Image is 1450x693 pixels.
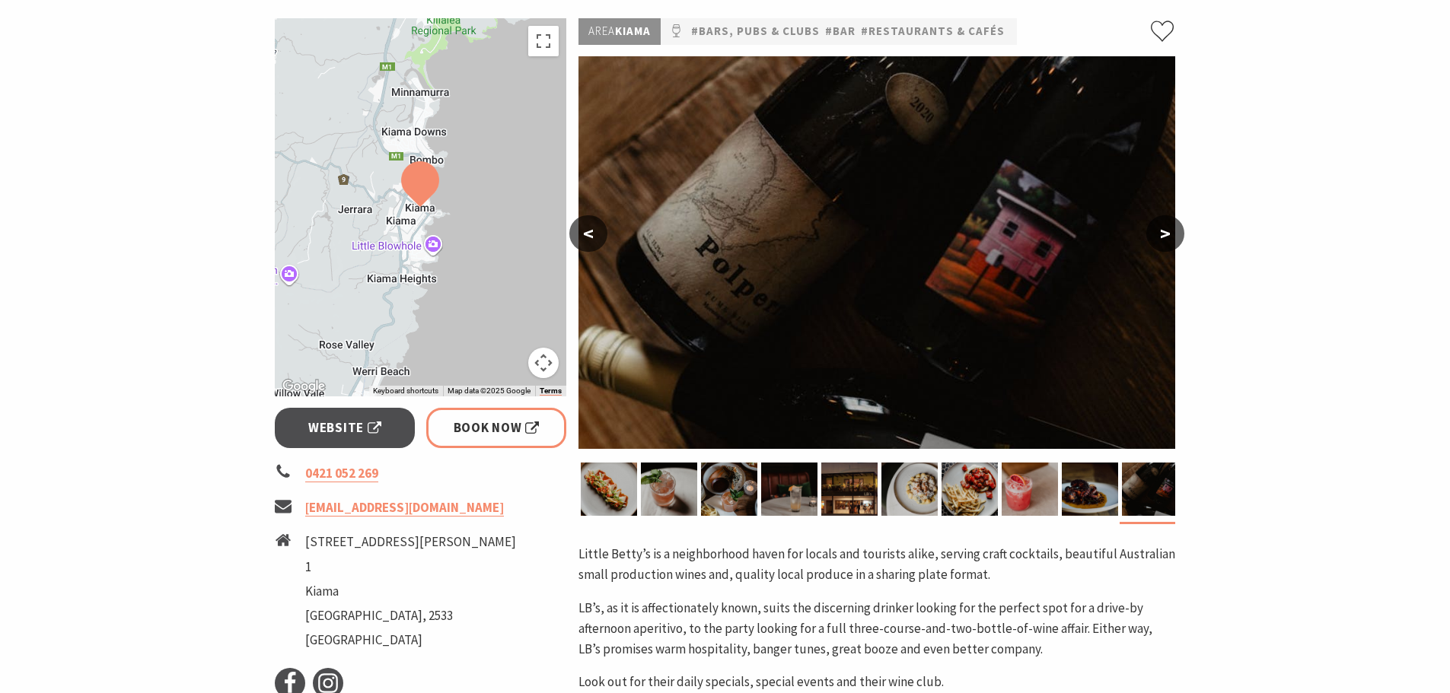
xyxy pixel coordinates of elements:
[578,56,1175,449] img: twc, the wine club, wine lovers
[279,377,329,396] img: Google
[528,26,559,56] button: Toggle fullscreen view
[1146,215,1184,252] button: >
[426,408,567,448] a: Book Now
[578,598,1175,660] p: LB’s, as it is affectionately known, suits the discerning drinker looking for the perfect spot fo...
[308,418,381,438] span: Website
[581,463,637,516] img: kingfish, fresh sashimi, local produce
[1002,463,1058,516] img: Margarita time best cocktails south coast
[641,463,697,516] img: craft cocktails
[691,22,820,41] a: #Bars, Pubs & Clubs
[701,463,757,516] img: foodie, restaurant, kiama
[1062,463,1118,516] img: Grilled Octopus, nduja, burnt honey
[448,386,531,395] span: Map data ©2025 Google
[305,557,516,577] li: 1
[373,386,438,396] button: Keyboard shortcuts
[578,544,1175,585] p: Little Betty’s is a neighborhood haven for locals and tourists alike, serving craft cocktails, be...
[761,463,817,516] img: Best cocktail bar kiama
[861,22,1005,41] a: #Restaurants & Cafés
[540,386,562,396] a: Terms (opens in new tab)
[578,18,661,45] p: Kiama
[305,581,516,602] li: Kiama
[305,630,516,650] li: [GEOGRAPHIC_DATA]
[305,532,516,552] li: [STREET_ADDRESS][PERSON_NAME]
[881,463,938,516] img: Gnocchi, ricotta, spinach, lemon cream
[821,463,878,516] img: live music local musician support local
[578,672,1175,692] p: Look out for their daily specials, special events and their wine club.
[825,22,856,41] a: #bar
[275,408,416,448] a: Website
[305,465,378,482] a: 0421 052 269
[942,463,998,516] img: Bluefin tuna, fresh sashimi, local produce
[1122,463,1178,516] img: twc, the wine club, wine lovers
[588,24,615,38] span: Area
[454,418,540,438] span: Book Now
[305,606,516,626] li: [GEOGRAPHIC_DATA], 2533
[569,215,607,252] button: <
[279,377,329,396] a: Open this area in Google Maps (opens a new window)
[305,499,504,517] a: [EMAIL_ADDRESS][DOMAIN_NAME]
[528,348,559,378] button: Map camera controls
